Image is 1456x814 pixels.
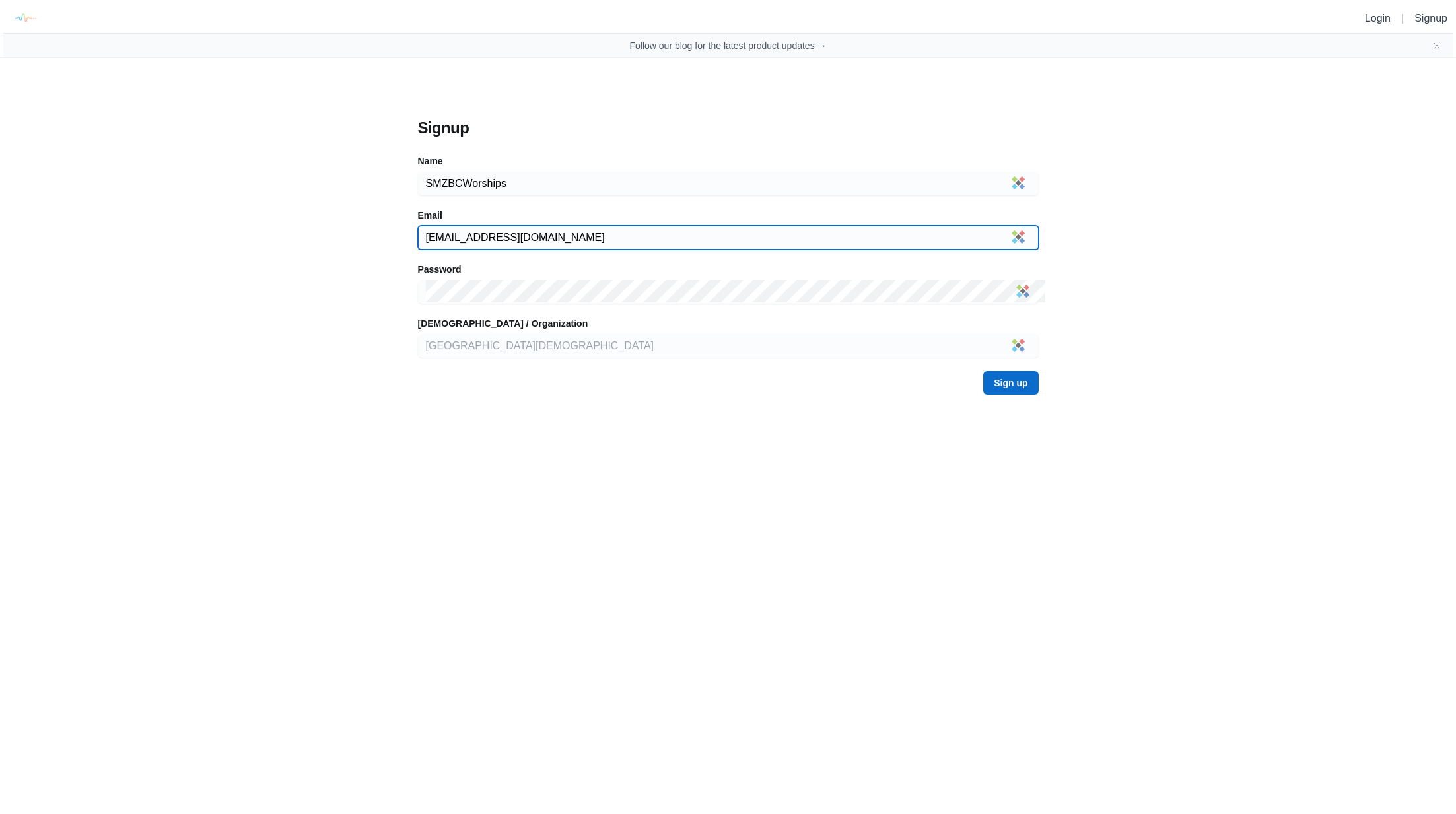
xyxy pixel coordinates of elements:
[418,263,462,276] label: Password
[1016,285,1029,298] img: Sticky Password
[10,3,40,33] img: logo
[418,317,588,330] label: [DEMOGRAPHIC_DATA] / Organization
[1390,748,1440,798] iframe: Drift Widget Chat Controller
[418,118,1039,139] h3: Signup
[1414,13,1447,24] a: Signup
[1396,11,1409,26] li: |
[983,371,1038,395] button: Sign up
[418,209,442,222] label: Email
[1365,13,1391,24] a: Login
[629,39,826,52] a: Follow our blog for the latest product updates →
[418,154,443,168] label: Name
[1012,176,1025,189] img: Sticky Password
[1012,339,1025,352] img: Sticky Password
[1432,40,1442,51] button: Close banner
[1012,230,1025,244] img: Sticky Password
